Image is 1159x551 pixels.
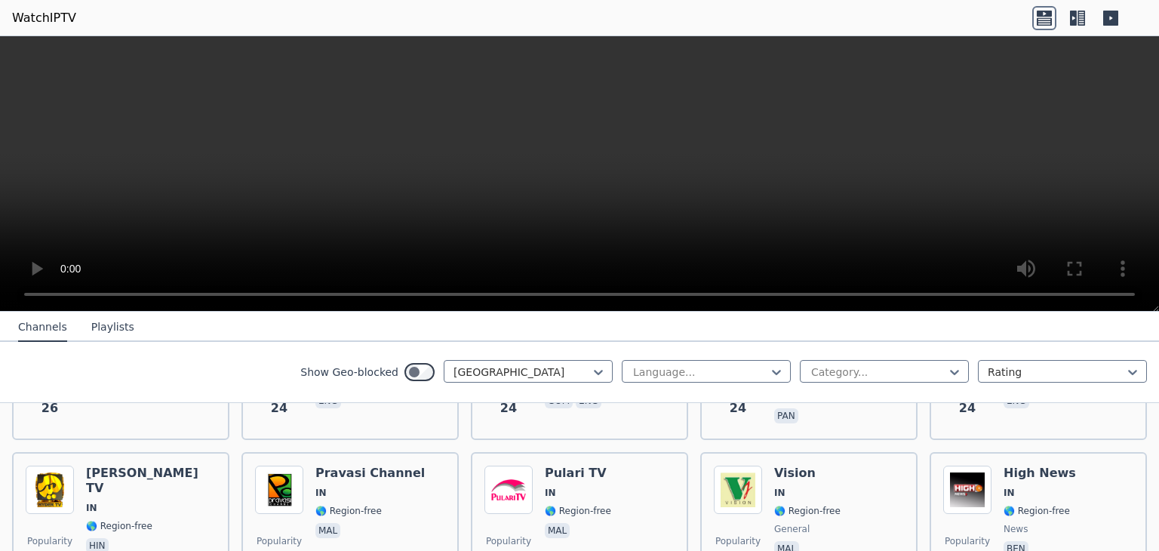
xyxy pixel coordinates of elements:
span: 26 [42,399,58,417]
span: 🌎 Region-free [1004,505,1070,517]
button: Channels [18,313,67,342]
h6: High News [1004,466,1076,481]
h6: Vision [774,466,841,481]
button: Playlists [91,313,134,342]
p: mal [315,523,340,538]
span: 24 [959,399,976,417]
span: 24 [500,399,517,417]
p: mal [545,523,570,538]
span: 24 [271,399,287,417]
p: pan [774,408,798,423]
span: 🌎 Region-free [545,505,611,517]
img: High News [943,466,991,514]
span: Popularity [486,535,531,547]
span: 🌎 Region-free [315,505,382,517]
a: WatchIPTV [12,9,76,27]
img: Vision [714,466,762,514]
span: news [1004,523,1028,535]
img: Pulari TV [484,466,533,514]
img: Hyder TV [26,466,74,514]
h6: [PERSON_NAME] TV [86,466,216,496]
span: 🌎 Region-free [774,505,841,517]
span: 24 [730,399,746,417]
span: 🌎 Region-free [86,520,152,532]
span: IN [545,487,556,499]
span: IN [315,487,327,499]
span: IN [1004,487,1015,499]
span: IN [86,502,97,514]
label: Show Geo-blocked [300,365,398,380]
span: Popularity [257,535,302,547]
span: general [774,523,810,535]
h6: Pravasi Channel [315,466,425,481]
img: Pravasi Channel [255,466,303,514]
span: Popularity [715,535,761,547]
span: Popularity [27,535,72,547]
h6: Pulari TV [545,466,611,481]
span: Popularity [945,535,990,547]
span: IN [774,487,785,499]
